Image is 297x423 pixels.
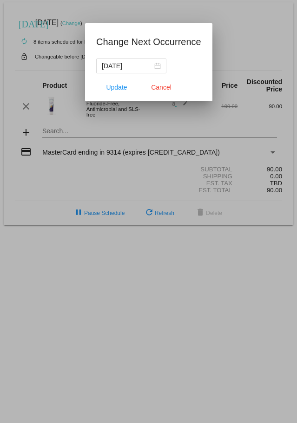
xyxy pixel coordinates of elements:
[106,84,127,91] span: Update
[96,34,201,49] h1: Change Next Occurrence
[141,79,182,96] button: Close dialog
[102,61,152,71] input: Select date
[96,79,137,96] button: Update
[151,84,172,91] span: Cancel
